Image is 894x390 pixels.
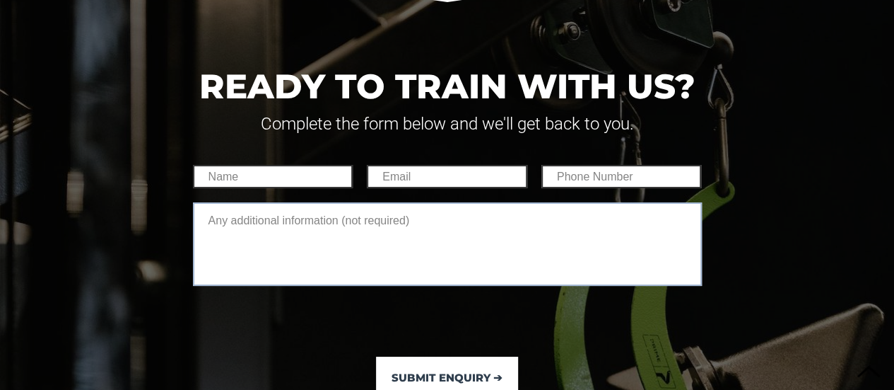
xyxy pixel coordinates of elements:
[193,165,353,188] input: Name
[392,373,502,382] span: Submit Enquiry ➔
[193,62,702,111] h1: READY TO TRAIN WITH US?
[367,165,527,188] input: Email
[541,165,702,188] input: Only numbers and phone characters (#, -, *, etc) are accepted.
[193,115,702,133] h5: Complete the form below and we'll get back to you.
